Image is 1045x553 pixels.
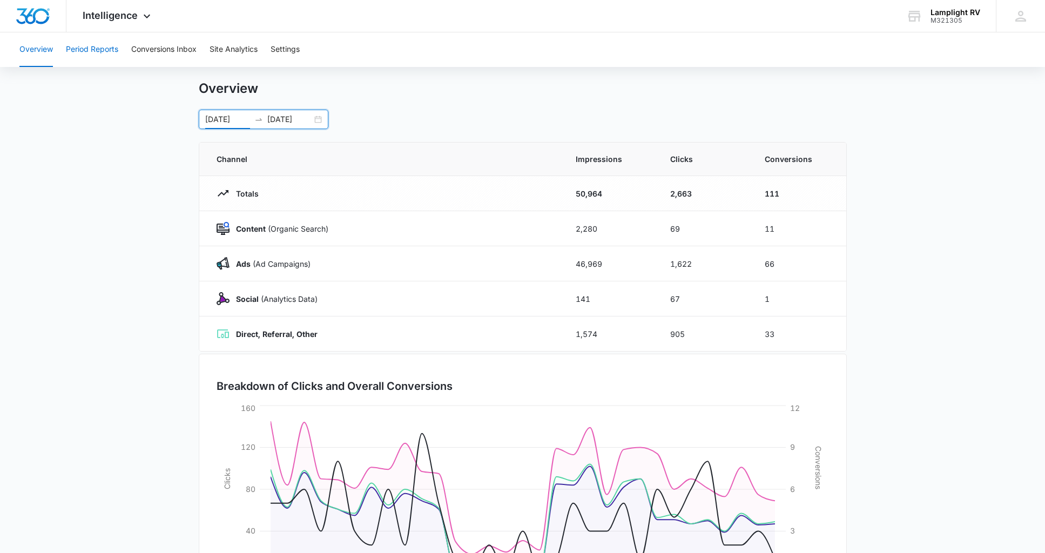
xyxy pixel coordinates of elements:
[66,32,118,67] button: Period Reports
[254,115,263,124] span: to
[563,211,657,246] td: 2,280
[752,246,846,281] td: 66
[222,468,231,489] tspan: Clicks
[241,442,255,451] tspan: 120
[217,378,453,394] h3: Breakdown of Clicks and Overall Conversions
[230,293,318,305] p: (Analytics Data)
[752,211,846,246] td: 11
[657,246,752,281] td: 1,622
[670,153,739,165] span: Clicks
[199,80,258,97] h1: Overview
[236,294,259,304] strong: Social
[752,281,846,316] td: 1
[19,32,53,67] button: Overview
[230,188,259,199] p: Totals
[236,259,251,268] strong: Ads
[217,257,230,270] img: Ads
[657,316,752,352] td: 905
[246,484,255,494] tspan: 80
[765,153,829,165] span: Conversions
[210,32,258,67] button: Site Analytics
[752,176,846,211] td: 111
[267,113,312,125] input: End date
[563,316,657,352] td: 1,574
[931,8,980,17] div: account name
[790,403,800,413] tspan: 12
[931,17,980,24] div: account id
[657,211,752,246] td: 69
[790,442,795,451] tspan: 9
[236,329,318,339] strong: Direct, Referral, Other
[205,113,250,125] input: Start date
[236,224,266,233] strong: Content
[790,484,795,494] tspan: 6
[563,281,657,316] td: 141
[271,32,300,67] button: Settings
[657,281,752,316] td: 67
[576,153,644,165] span: Impressions
[752,316,846,352] td: 33
[230,258,311,269] p: (Ad Campaigns)
[563,176,657,211] td: 50,964
[563,246,657,281] td: 46,969
[230,223,328,234] p: (Organic Search)
[217,222,230,235] img: Content
[814,446,823,489] tspan: Conversions
[83,10,138,21] span: Intelligence
[217,292,230,305] img: Social
[790,526,795,535] tspan: 3
[217,153,550,165] span: Channel
[241,403,255,413] tspan: 160
[131,32,197,67] button: Conversions Inbox
[657,176,752,211] td: 2,663
[254,115,263,124] span: swap-right
[246,526,255,535] tspan: 40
